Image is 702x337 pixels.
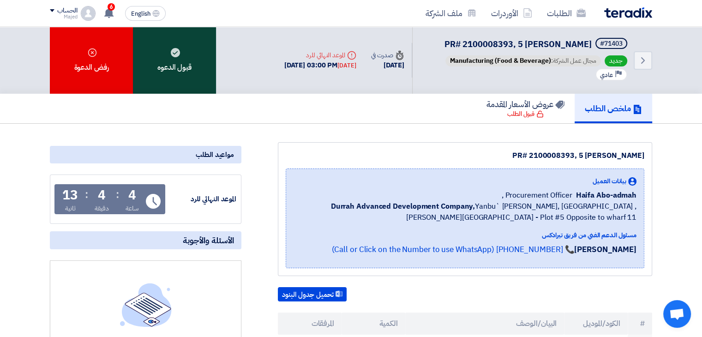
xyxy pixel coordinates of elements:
div: دقيقة [95,204,109,213]
span: بيانات العميل [593,176,626,186]
div: رفض الدعوة [50,27,133,94]
th: الكمية [342,313,405,335]
div: الموعد النهائي للرد [284,50,356,60]
th: المرفقات [278,313,342,335]
div: PR# 2100008393, 5 [PERSON_NAME] [286,150,644,161]
a: الطلبات [540,2,593,24]
a: الأوردرات [484,2,540,24]
div: [DATE] [371,60,404,71]
img: Teradix logo [604,7,652,18]
div: 13 [62,189,78,202]
div: 4 [128,189,136,202]
span: English [131,11,150,17]
a: 📞 [PHONE_NUMBER] (Call or Click on the Number to use WhatsApp) [331,244,574,255]
a: ملف الشركة [418,2,484,24]
th: البيان/الوصف [405,313,564,335]
div: Open chat [663,300,691,328]
b: Durrah Advanced Development Company, [331,201,475,212]
div: 4 [98,189,106,202]
strong: [PERSON_NAME] [574,244,636,255]
div: [DATE] [337,61,356,70]
div: : [116,186,119,203]
span: جديد [605,55,627,66]
h5: عروض الأسعار المقدمة [486,99,564,109]
div: ثانية [65,204,76,213]
a: ملخص الطلب [575,94,652,123]
button: تحميل جدول البنود [278,287,347,302]
div: قبول الدعوه [133,27,216,94]
span: Haifa Abo-admah [576,190,636,201]
span: Procurement Officer , [502,190,572,201]
div: : [85,186,88,203]
span: مجال عمل الشركة: [445,55,601,66]
div: ساعة [126,204,139,213]
a: عروض الأسعار المقدمة قبول الطلب [476,94,575,123]
span: الأسئلة والأجوبة [183,235,234,246]
div: [DATE] 03:00 PM [284,60,356,71]
div: الموعد النهائي للرد [167,194,236,205]
div: مواعيد الطلب [50,146,241,163]
div: Majed [50,14,77,19]
h5: PR# 2100008393, 5 Kg Abu Fahad Carton [444,38,629,51]
div: الحساب [57,7,77,15]
span: عادي [600,71,613,79]
div: مسئول الدعم الفني من فريق تيرادكس [294,230,636,240]
h5: ملخص الطلب [585,103,642,114]
span: Yanbu` [PERSON_NAME], [GEOGRAPHIC_DATA] ,[PERSON_NAME][GEOGRAPHIC_DATA] - Plot #5 Opposite to wha... [294,201,636,223]
div: #71403 [600,41,623,47]
th: # [628,313,652,335]
img: profile_test.png [81,6,96,21]
div: قبول الطلب [507,109,544,119]
span: PR# 2100008393, 5 [PERSON_NAME] [444,38,592,50]
th: الكود/الموديل [564,313,628,335]
span: 6 [108,3,115,11]
img: empty_state_list.svg [120,283,172,326]
button: English [125,6,166,21]
span: Manufacturing (Food & Beverage) [450,56,551,66]
div: صدرت في [371,50,404,60]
